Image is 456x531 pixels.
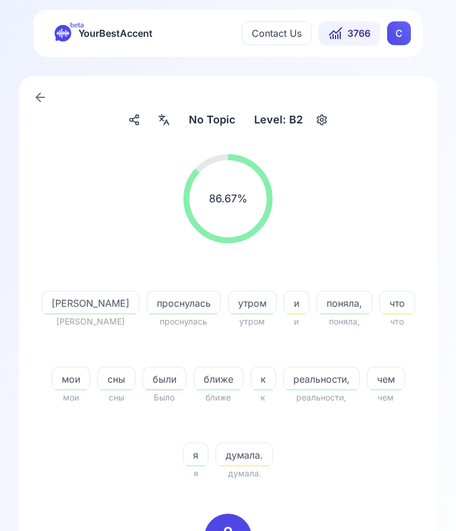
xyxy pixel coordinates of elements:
[283,367,360,390] button: реальности,
[228,291,277,314] button: утром
[183,466,208,481] span: я
[97,367,135,390] button: сны
[194,367,243,390] button: ближе
[194,390,243,405] span: ближе
[216,448,273,462] span: думала.
[45,25,162,42] a: betaYourBestAccent
[367,390,405,405] span: чем
[316,314,372,329] span: поняла,
[316,291,372,314] button: поняла,
[52,367,90,390] button: мои
[42,296,139,310] span: [PERSON_NAME]
[251,367,276,390] button: к
[284,372,359,386] span: реальности,
[319,21,380,45] button: 3766
[283,390,360,405] span: реальности,
[142,390,186,405] span: Было
[380,296,414,310] span: что
[229,296,276,310] span: утром
[284,314,309,329] span: и
[42,291,140,314] button: [PERSON_NAME]
[147,296,220,310] span: проснулась
[242,21,312,45] button: Contact Us
[52,372,90,386] span: мои
[194,372,243,386] span: ближе
[284,296,309,310] span: и
[249,109,331,131] button: Level: B2
[98,372,135,386] span: сны
[189,112,235,128] span: No Topic
[347,26,370,40] span: 3766
[368,372,404,386] span: чем
[251,372,275,386] span: к
[52,390,90,405] span: мои
[184,109,240,131] button: No Topic
[379,291,415,314] button: что
[147,314,221,329] span: проснулась
[97,390,135,405] span: сны
[249,109,308,131] div: Level: B2
[387,21,411,45] button: CC
[367,367,405,390] button: чем
[70,20,84,30] span: beta
[78,25,153,42] span: YourBestAccent
[143,372,186,386] span: были
[209,190,248,207] span: 86.67 %
[147,291,221,314] button: проснулась
[183,448,208,462] span: я
[317,296,372,310] span: поняла,
[183,443,208,466] button: я
[142,367,186,390] button: были
[216,466,273,481] span: думала.
[284,291,309,314] button: и
[42,314,140,329] span: [PERSON_NAME]
[379,314,415,329] span: что
[216,443,273,466] button: думала.
[228,314,277,329] span: утром
[251,390,276,405] span: к
[387,21,411,45] div: C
